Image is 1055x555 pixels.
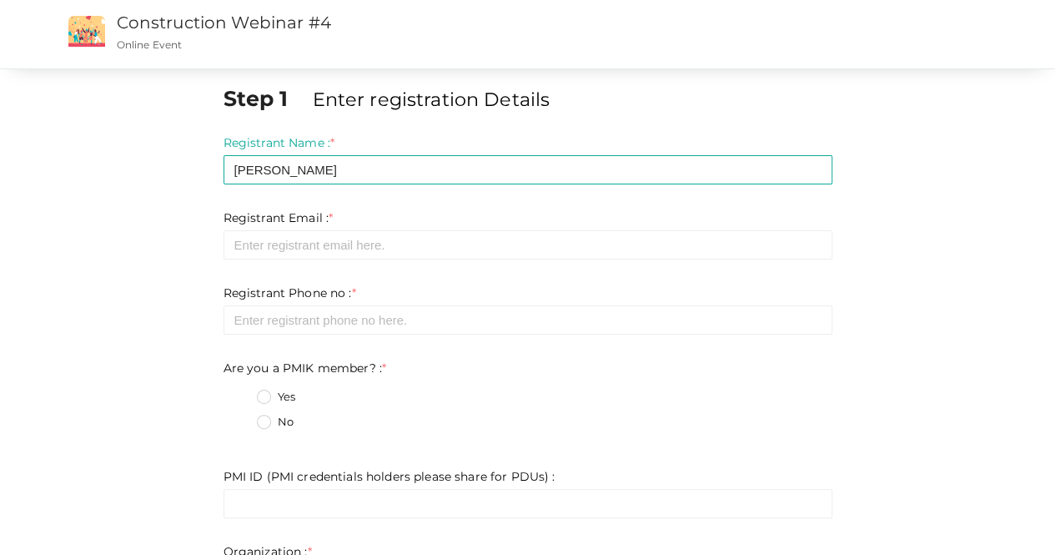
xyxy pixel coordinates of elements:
label: Are you a PMIK member? : [224,360,387,376]
label: Registrant Email : [224,209,334,226]
label: Enter registration Details [312,86,550,113]
label: Yes [257,389,295,406]
img: event2.png [68,16,105,47]
input: Enter registrant phone no here. [224,305,832,335]
a: Construction Webinar #4 [117,13,331,33]
input: Enter registrant email here. [224,230,832,260]
label: Step 1 [224,83,309,114]
label: Registrant Name : [224,134,335,151]
label: Registrant Phone no : [224,285,356,301]
label: No [257,414,294,431]
label: PMI ID (PMI credentials holders please share for PDUs) : [224,468,555,485]
p: Online Event [117,38,645,52]
input: Enter registrant name here. [224,155,832,184]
